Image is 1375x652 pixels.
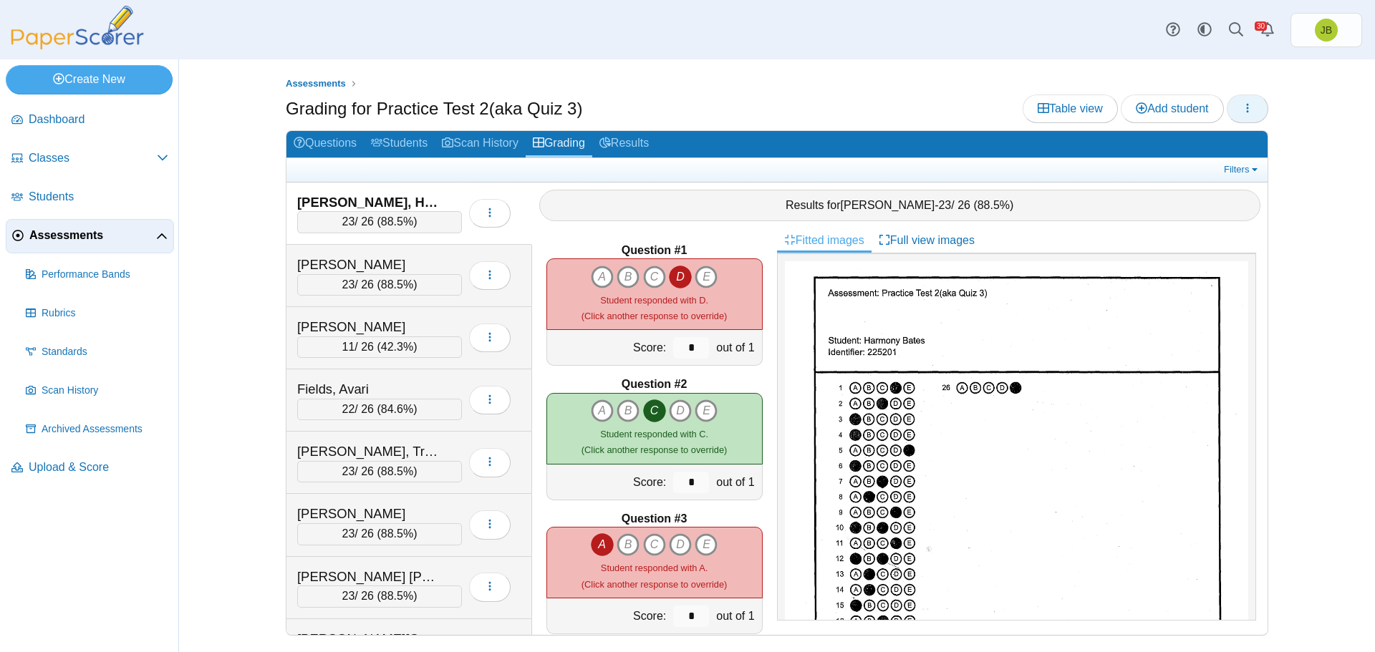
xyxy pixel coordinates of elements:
[42,384,168,398] span: Scan History
[695,399,718,422] i: E
[526,131,592,157] a: Grading
[582,563,727,589] small: (Click another response to override)
[643,266,666,288] i: C
[342,590,355,602] span: 23
[297,523,462,545] div: / 26 ( )
[297,211,462,233] div: / 26 ( )
[669,399,692,422] i: D
[6,219,174,253] a: Assessments
[1121,94,1223,123] a: Add student
[297,442,440,461] div: [PERSON_NAME], Trinity
[29,150,157,166] span: Classes
[381,465,413,477] span: 88.5%
[286,97,582,121] h1: Grading for Practice Test 2(aka Quiz 3)
[42,345,168,359] span: Standards
[42,306,168,321] span: Rubrics
[364,131,435,157] a: Students
[381,527,413,540] span: 88.5%
[1252,14,1283,46] a: Alerts
[695,266,718,288] i: E
[643,399,666,422] i: C
[297,336,462,358] div: / 26 ( )
[6,103,174,137] a: Dashboard
[297,274,462,296] div: / 26 ( )
[6,65,173,94] a: Create New
[342,465,355,477] span: 23
[297,318,440,336] div: [PERSON_NAME]
[1136,102,1208,115] span: Add student
[938,199,951,211] span: 23
[1023,94,1118,123] a: Table view
[297,256,440,274] div: [PERSON_NAME]
[381,590,413,602] span: 88.5%
[282,75,349,93] a: Assessments
[6,451,174,485] a: Upload & Score
[1038,102,1103,115] span: Table view
[297,193,440,212] div: [PERSON_NAME], Harmony
[381,278,413,291] span: 88.5%
[435,131,526,157] a: Scan History
[6,39,149,52] a: PaperScorer
[617,266,640,288] i: B
[297,568,440,586] div: [PERSON_NAME] [PERSON_NAME]
[591,266,614,288] i: A
[695,533,718,556] i: E
[539,190,1261,221] div: Results for - / 26 ( )
[600,295,708,306] span: Student responded with D.
[42,422,168,437] span: Archived Assessments
[381,403,413,415] span: 84.6%
[582,429,727,455] small: (Click another response to override)
[29,228,156,243] span: Assessments
[547,330,670,365] div: Score:
[297,380,440,399] div: Fields, Avari
[669,533,692,556] i: D
[617,533,640,556] i: B
[622,243,687,258] b: Question #1
[20,258,174,292] a: Performance Bands
[872,228,982,253] a: Full view images
[592,131,656,157] a: Results
[381,215,413,228] span: 88.5%
[978,199,1010,211] span: 88.5%
[20,335,174,369] a: Standards
[1220,162,1264,177] a: Filters
[6,6,149,49] img: PaperScorer
[713,330,761,365] div: out of 1
[777,228,872,253] a: Fitted images
[591,533,614,556] i: A
[591,399,614,422] i: A
[342,215,355,228] span: 23
[286,131,364,157] a: Questions
[29,189,168,205] span: Students
[1315,19,1338,42] span: Joel Boyd
[297,585,462,607] div: / 26 ( )
[286,78,346,89] span: Assessments
[601,563,708,573] span: Student responded with A.
[669,266,692,288] i: D
[643,533,666,556] i: C
[6,180,174,215] a: Students
[29,459,168,475] span: Upload & Score
[6,142,174,176] a: Classes
[1290,13,1362,47] a: Joel Boyd
[342,527,355,540] span: 23
[342,341,355,353] span: 11
[20,412,174,447] a: Archived Assessments
[297,461,462,482] div: / 26 ( )
[841,199,935,211] span: [PERSON_NAME]
[713,464,761,500] div: out of 1
[20,374,174,408] a: Scan History
[20,296,174,331] a: Rubrics
[582,295,727,321] small: (Click another response to override)
[622,376,687,392] b: Question #2
[342,403,355,415] span: 22
[297,505,440,523] div: [PERSON_NAME]
[600,429,708,439] span: Student responded with C.
[1321,25,1332,35] span: Joel Boyd
[622,511,687,527] b: Question #3
[381,341,413,353] span: 42.3%
[713,598,761,633] div: out of 1
[342,278,355,291] span: 23
[547,464,670,500] div: Score:
[617,399,640,422] i: B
